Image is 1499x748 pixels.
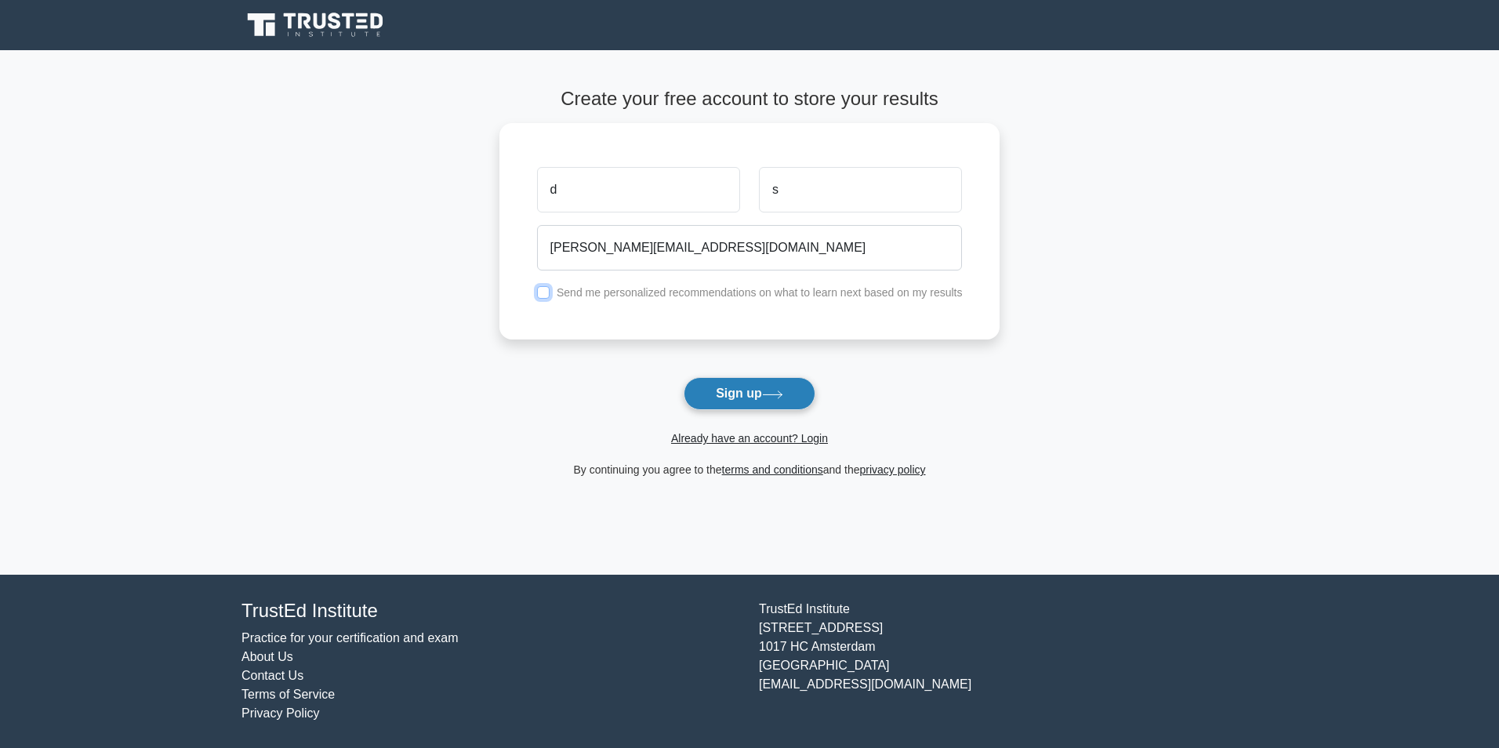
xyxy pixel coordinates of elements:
h4: Create your free account to store your results [499,88,1000,111]
div: By continuing you agree to the and the [490,460,1010,479]
h4: TrustEd Institute [241,600,740,623]
div: TrustEd Institute [STREET_ADDRESS] 1017 HC Amsterdam [GEOGRAPHIC_DATA] [EMAIL_ADDRESS][DOMAIN_NAME] [749,600,1267,723]
input: Last name [759,167,962,212]
a: terms and conditions [722,463,823,476]
input: First name [537,167,740,212]
a: privacy policy [860,463,926,476]
label: Send me personalized recommendations on what to learn next based on my results [557,286,963,299]
input: Email [537,225,963,271]
a: Practice for your certification and exam [241,631,459,645]
a: Terms of Service [241,688,335,701]
button: Sign up [684,377,815,410]
a: Contact Us [241,669,303,682]
a: Privacy Policy [241,706,320,720]
a: About Us [241,650,293,663]
a: Already have an account? Login [671,432,828,445]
